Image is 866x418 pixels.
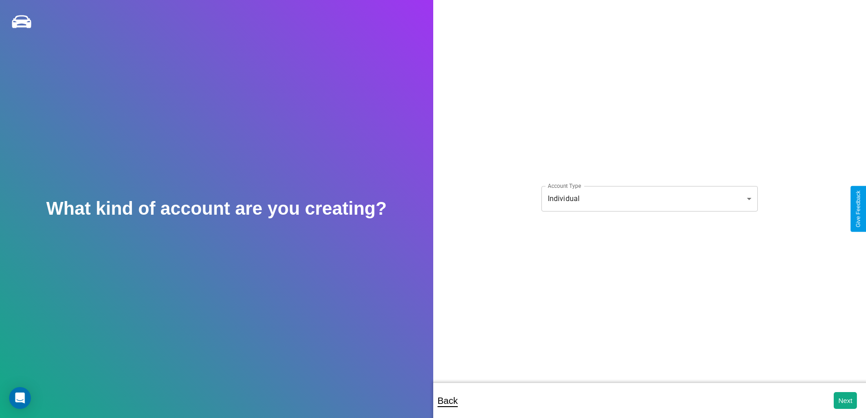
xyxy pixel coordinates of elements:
div: Give Feedback [855,191,861,227]
p: Back [438,393,458,409]
button: Next [834,392,857,409]
h2: What kind of account are you creating? [46,198,387,219]
div: Individual [541,186,758,212]
label: Account Type [548,182,581,190]
div: Open Intercom Messenger [9,387,31,409]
